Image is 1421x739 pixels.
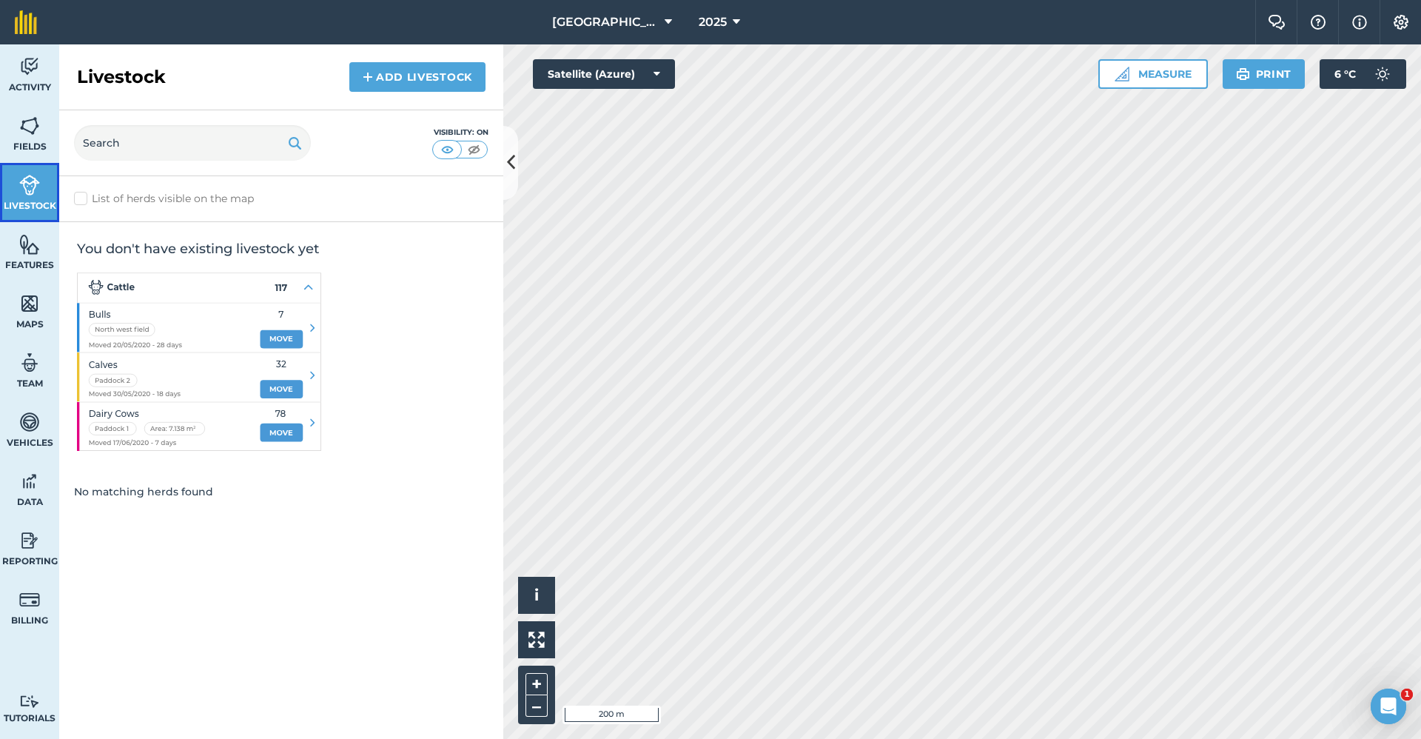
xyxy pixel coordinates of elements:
[19,292,40,315] img: svg+xml;base64,PHN2ZyB4bWxucz0iaHR0cDovL3d3dy53My5vcmcvMjAwMC9zdmciIHdpZHRoPSI1NiIgaGVpZ2h0PSI2MC...
[19,352,40,374] img: svg+xml;base64,PD94bWwgdmVyc2lvbj0iMS4wIiBlbmNvZGluZz0idXRmLTgiPz4KPCEtLSBHZW5lcmF0b3I6IEFkb2JlIE...
[438,142,457,157] img: svg+xml;base64,PHN2ZyB4bWxucz0iaHR0cDovL3d3dy53My5vcmcvMjAwMC9zdmciIHdpZHRoPSI1MCIgaGVpZ2h0PSI0MC...
[19,115,40,137] img: svg+xml;base64,PHN2ZyB4bWxucz0iaHR0cDovL3d3dy53My5vcmcvMjAwMC9zdmciIHdpZHRoPSI1NiIgaGVpZ2h0PSI2MC...
[19,589,40,611] img: svg+xml;base64,PD94bWwgdmVyc2lvbj0iMS4wIiBlbmNvZGluZz0idXRmLTgiPz4KPCEtLSBHZW5lcmF0b3I6IEFkb2JlIE...
[1223,59,1306,89] button: Print
[518,577,555,614] button: i
[19,695,40,709] img: svg+xml;base64,PD94bWwgdmVyc2lvbj0iMS4wIiBlbmNvZGluZz0idXRmLTgiPz4KPCEtLSBHZW5lcmF0b3I6IEFkb2JlIE...
[533,59,675,89] button: Satellite (Azure)
[465,142,483,157] img: svg+xml;base64,PHN2ZyB4bWxucz0iaHR0cDovL3d3dy53My5vcmcvMjAwMC9zdmciIHdpZHRoPSI1MCIgaGVpZ2h0PSI0MC...
[1352,13,1367,31] img: svg+xml;base64,PHN2ZyB4bWxucz0iaHR0cDovL3d3dy53My5vcmcvMjAwMC9zdmciIHdpZHRoPSIxNyIgaGVpZ2h0PSIxNy...
[525,695,548,717] button: –
[1334,59,1356,89] span: 6 ° C
[1268,15,1286,30] img: Two speech bubbles overlapping with the left bubble in the forefront
[1392,15,1410,30] img: A cog icon
[528,632,545,648] img: Four arrows, one pointing top left, one top right, one bottom right and the last bottom left
[77,65,166,89] h2: Livestock
[534,586,539,604] span: i
[19,56,40,78] img: svg+xml;base64,PD94bWwgdmVyc2lvbj0iMS4wIiBlbmNvZGluZz0idXRmLTgiPz4KPCEtLSBHZW5lcmF0b3I6IEFkb2JlIE...
[19,470,40,492] img: svg+xml;base64,PD94bWwgdmVyc2lvbj0iMS4wIiBlbmNvZGluZz0idXRmLTgiPz4KPCEtLSBHZW5lcmF0b3I6IEFkb2JlIE...
[288,134,302,152] img: svg+xml;base64,PHN2ZyB4bWxucz0iaHR0cDovL3d3dy53My5vcmcvMjAwMC9zdmciIHdpZHRoPSIxOSIgaGVpZ2h0PSIyNC...
[432,127,488,138] div: Visibility: On
[59,469,503,515] div: No matching herds found
[19,411,40,433] img: svg+xml;base64,PD94bWwgdmVyc2lvbj0iMS4wIiBlbmNvZGluZz0idXRmLTgiPz4KPCEtLSBHZW5lcmF0b3I6IEFkb2JlIE...
[1236,65,1250,83] img: svg+xml;base64,PHN2ZyB4bWxucz0iaHR0cDovL3d3dy53My5vcmcvMjAwMC9zdmciIHdpZHRoPSIxOSIgaGVpZ2h0PSIyNC...
[77,240,486,258] h2: You don't have existing livestock yet
[74,191,488,207] label: List of herds visible on the map
[1320,59,1406,89] button: 6 °C
[19,529,40,552] img: svg+xml;base64,PD94bWwgdmVyc2lvbj0iMS4wIiBlbmNvZGluZz0idXRmLTgiPz4KPCEtLSBHZW5lcmF0b3I6IEFkb2JlIE...
[15,10,37,34] img: fieldmargin Logo
[525,673,548,695] button: +
[1368,59,1397,89] img: svg+xml;base64,PD94bWwgdmVyc2lvbj0iMS4wIiBlbmNvZGluZz0idXRmLTgiPz4KPCEtLSBHZW5lcmF0b3I6IEFkb2JlIE...
[19,233,40,255] img: svg+xml;base64,PHN2ZyB4bWxucz0iaHR0cDovL3d3dy53My5vcmcvMjAwMC9zdmciIHdpZHRoPSI1NiIgaGVpZ2h0PSI2MC...
[1371,689,1406,724] iframe: Intercom live chat
[19,174,40,196] img: svg+xml;base64,PD94bWwgdmVyc2lvbj0iMS4wIiBlbmNvZGluZz0idXRmLTgiPz4KPCEtLSBHZW5lcmF0b3I6IEFkb2JlIE...
[1401,689,1413,700] span: 1
[552,13,659,31] span: [GEOGRAPHIC_DATA] (Gardens)
[1098,59,1208,89] button: Measure
[699,13,727,31] span: 2025
[74,125,311,161] input: Search
[349,62,486,92] a: Add Livestock
[1115,67,1129,81] img: Ruler icon
[363,68,373,86] img: svg+xml;base64,PHN2ZyB4bWxucz0iaHR0cDovL3d3dy53My5vcmcvMjAwMC9zdmciIHdpZHRoPSIxNCIgaGVpZ2h0PSIyNC...
[1309,15,1327,30] img: A question mark icon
